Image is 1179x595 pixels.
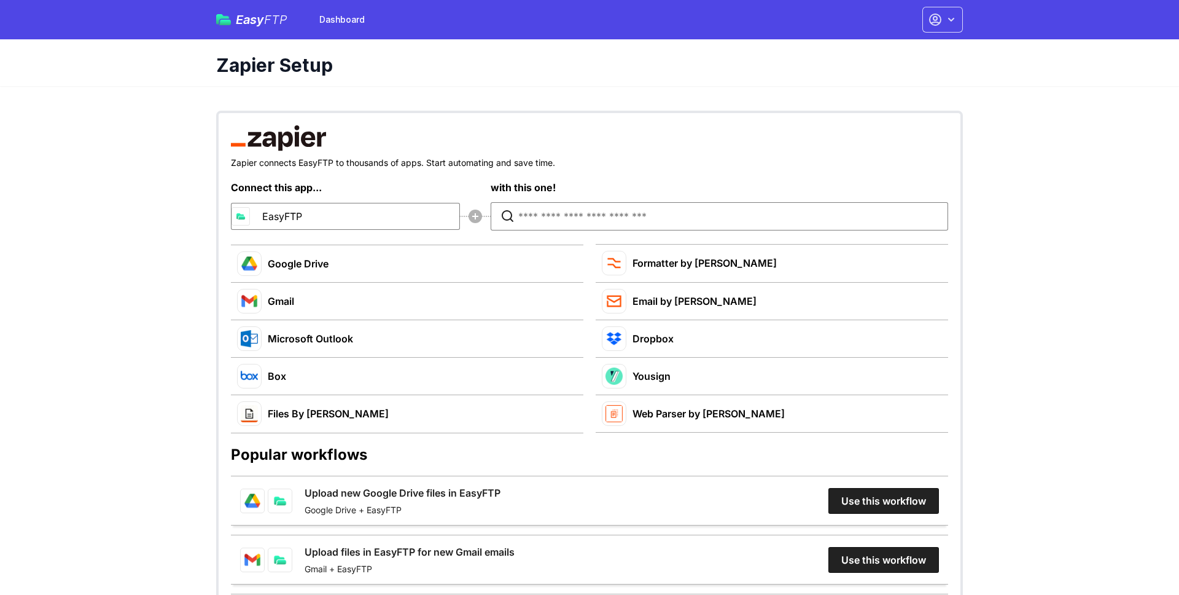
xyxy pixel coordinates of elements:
[236,14,287,26] span: Easy
[312,9,372,31] a: Dashboard
[216,54,953,76] h1: Zapier Setup
[1118,534,1164,580] iframe: Drift Widget Chat Controller
[216,14,231,25] img: easyftp_logo.png
[264,12,287,27] span: FTP
[216,14,287,26] a: EasyFTP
